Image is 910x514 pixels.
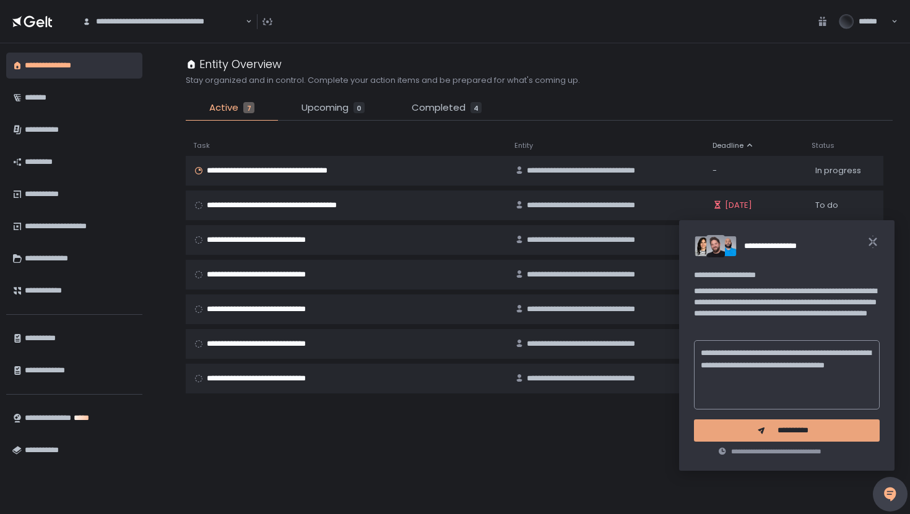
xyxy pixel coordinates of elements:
span: Task [193,141,210,150]
span: Active [209,101,238,115]
span: - [713,165,717,176]
span: [DATE] [725,200,752,211]
div: Search for option [74,9,252,35]
div: Entity Overview [186,56,282,72]
span: Entity [514,141,533,150]
span: To do [815,200,838,211]
span: Completed [412,101,466,115]
div: 4 [470,102,482,113]
h2: Stay organized and in control. Complete your action items and be prepared for what's coming up. [186,75,580,86]
span: In progress [815,165,861,176]
span: Upcoming [301,101,349,115]
span: Deadline [713,141,743,150]
div: 7 [243,102,254,113]
div: 0 [353,102,365,113]
span: Status [812,141,834,150]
